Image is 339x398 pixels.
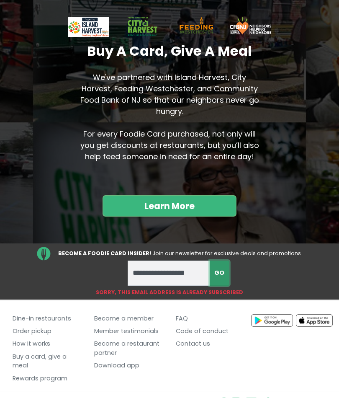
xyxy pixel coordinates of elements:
a: How it works [13,338,82,350]
span: Join our newsletter for exclusive deals and promotions. [152,250,302,257]
h2: Buy A Card, Give A Meal [68,43,271,59]
a: Code of conduct [176,325,245,338]
a: Learn More [103,195,236,217]
button: subscribe [210,261,230,286]
a: Buy a card, give a meal [13,350,82,372]
strong: BECOME A FOODIE CARD INSIDER! [58,250,151,257]
a: Dine-in restaurants [13,313,82,325]
a: Contact us [176,338,245,350]
a: FAQ [176,313,245,325]
a: Member testimonials [94,325,163,338]
input: enter email address [128,261,210,286]
a: Download app [94,359,163,372]
strong: Sorry, this email address is already subscribed [96,289,243,296]
a: Order pickup [13,325,82,338]
a: Become a member [94,313,163,325]
p: We've partnered with Island Harvest, City Harvest, Feeding Westchester, and Community Food Bank o... [77,72,262,171]
a: Become a restaurant partner [94,338,163,359]
a: Rewards program [13,372,82,385]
